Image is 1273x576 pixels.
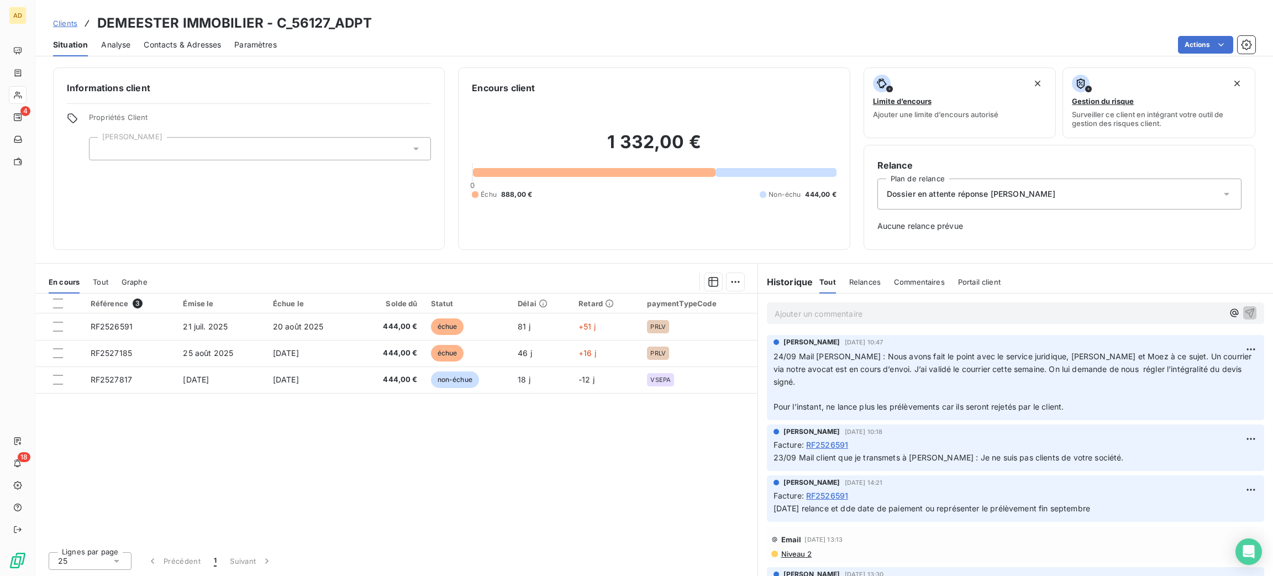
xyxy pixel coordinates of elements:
[647,299,750,308] div: paymentTypeCode
[470,181,475,190] span: 0
[273,348,299,358] span: [DATE]
[144,39,221,50] span: Contacts & Adresses
[578,322,596,331] span: +51 j
[877,159,1242,172] h6: Relance
[873,97,932,106] span: Limite d’encours
[431,299,505,308] div: Statut
[91,299,170,308] div: Référence
[781,535,802,544] span: Email
[806,439,848,451] span: RF2526591
[1072,97,1134,106] span: Gestion du risque
[1072,110,1246,128] span: Surveiller ce client en intégrant votre outil de gestion des risques client.
[91,348,132,358] span: RF2527185
[122,277,148,286] span: Graphe
[1235,538,1262,565] div: Open Intercom Messenger
[431,371,479,388] span: non-échue
[91,322,133,331] span: RF2526591
[774,490,804,501] span: Facture :
[97,13,372,33] h3: DEMEESTER IMMOBILIER - C_56127_ADPT
[774,504,1090,513] span: [DATE] relance et dde date de paiement ou représenter le prélèvement fin septembre
[783,427,840,437] span: [PERSON_NAME]
[774,352,1254,386] span: 24/09 Mail [PERSON_NAME] : Nous avons fait le point avec le service juridique, [PERSON_NAME] et M...
[804,536,843,543] span: [DATE] 13:13
[183,348,233,358] span: 25 août 2025
[774,439,804,451] span: Facture :
[518,348,532,358] span: 46 j
[877,221,1242,232] span: Aucune relance prévue
[364,299,418,308] div: Solde dû
[650,376,671,383] span: VSEPA
[849,277,881,286] span: Relances
[431,318,464,335] span: échue
[67,81,431,95] h6: Informations client
[887,188,1055,200] span: Dossier en attente réponse [PERSON_NAME]
[783,478,840,488] span: [PERSON_NAME]
[472,81,535,95] h6: Encours client
[864,67,1056,138] button: Limite d’encoursAjouter une limite d’encours autorisé
[472,131,836,164] h2: 1 332,00 €
[845,428,883,435] span: [DATE] 10:18
[518,322,530,331] span: 81 j
[53,19,77,28] span: Clients
[806,490,848,501] span: RF2526591
[140,549,207,573] button: Précédent
[774,402,1064,411] span: Pour l’instant, ne lance plus les prélèvements car ils seront rejetés par le client.
[9,552,27,569] img: Logo LeanPay
[1062,67,1255,138] button: Gestion du risqueSurveiller ce client en intégrant votre outil de gestion des risques client.
[845,479,883,486] span: [DATE] 14:21
[769,190,801,200] span: Non-échu
[273,375,299,384] span: [DATE]
[518,375,530,384] span: 18 j
[101,39,130,50] span: Analyse
[650,350,666,357] span: PRLV
[780,549,812,558] span: Niveau 2
[183,299,259,308] div: Émise le
[819,277,836,286] span: Tout
[53,39,88,50] span: Situation
[93,277,108,286] span: Tout
[650,323,666,330] span: PRLV
[91,375,132,384] span: RF2527817
[53,18,77,29] a: Clients
[223,549,279,573] button: Suivant
[364,321,418,332] span: 444,00 €
[431,345,464,362] span: échue
[845,339,883,345] span: [DATE] 10:47
[49,277,80,286] span: En cours
[133,299,143,308] span: 3
[20,106,30,116] span: 4
[481,190,497,200] span: Échu
[783,337,840,347] span: [PERSON_NAME]
[214,556,217,567] span: 1
[873,110,998,119] span: Ajouter une limite d’encours autorisé
[364,348,418,359] span: 444,00 €
[578,375,595,384] span: -12 j
[578,299,634,308] div: Retard
[958,277,1001,286] span: Portail client
[183,375,209,384] span: [DATE]
[578,348,596,358] span: +16 j
[9,7,27,24] div: AD
[207,549,223,573] button: 1
[234,39,277,50] span: Paramètres
[98,144,107,154] input: Ajouter une valeur
[273,299,350,308] div: Échue le
[758,275,813,289] h6: Historique
[1178,36,1233,54] button: Actions
[805,190,836,200] span: 444,00 €
[364,374,418,385] span: 444,00 €
[894,277,945,286] span: Commentaires
[273,322,324,331] span: 20 août 2025
[89,113,431,128] span: Propriétés Client
[18,452,30,462] span: 18
[774,453,1124,462] span: 23/09 Mail client que je transmets à [PERSON_NAME] : Je ne suis pas clients de votre société.
[501,190,532,200] span: 888,00 €
[183,322,228,331] span: 21 juil. 2025
[518,299,565,308] div: Délai
[58,556,67,567] span: 25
